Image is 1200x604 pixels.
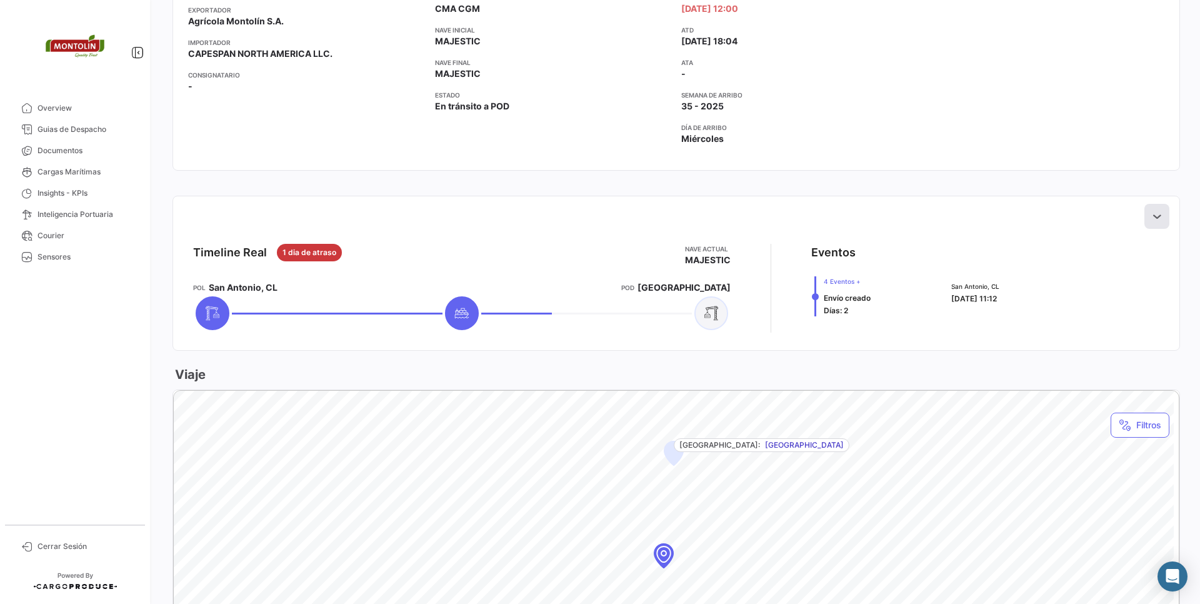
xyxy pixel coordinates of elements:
[681,90,918,100] app-card-info-title: Semana de Arribo
[10,161,140,183] a: Cargas Marítimas
[37,166,135,178] span: Cargas Marítimas
[654,543,674,568] div: Map marker
[824,276,871,286] span: 4 Eventos +
[681,68,686,80] span: -
[685,244,731,254] app-card-info-title: Nave actual
[37,145,135,156] span: Documentos
[681,100,724,113] span: 35 - 2025
[209,281,277,294] span: San Antonio, CL
[679,440,760,451] span: [GEOGRAPHIC_DATA]:
[10,98,140,119] a: Overview
[435,100,509,113] span: En tránsito a POD
[193,283,206,293] app-card-info-title: POL
[681,58,918,68] app-card-info-title: ATA
[435,90,672,100] app-card-info-title: Estado
[172,366,206,383] h3: Viaje
[681,3,738,15] span: [DATE] 12:00
[10,119,140,140] a: Guias de Despacho
[188,70,425,80] app-card-info-title: Consignatario
[951,294,997,303] span: [DATE] 11:12
[188,38,425,48] app-card-info-title: Importador
[435,3,480,15] span: CMA CGM
[188,48,332,60] span: CAPESPAN NORTH AMERICA LLC.
[37,251,135,263] span: Sensores
[951,281,999,291] span: San Antonio, CL
[685,254,731,266] span: MAJESTIC
[637,281,731,294] span: [GEOGRAPHIC_DATA]
[37,188,135,199] span: Insights - KPIs
[1157,561,1187,591] div: Abrir Intercom Messenger
[435,35,481,48] span: MAJESTIC
[188,15,284,28] span: Agrícola Montolín S.A.
[664,441,684,466] div: Map marker
[282,247,336,258] span: 1 dia de atraso
[621,283,634,293] app-card-info-title: POD
[765,440,844,451] span: [GEOGRAPHIC_DATA]
[188,5,425,15] app-card-info-title: Exportador
[10,183,140,204] a: Insights - KPIs
[37,209,135,220] span: Inteligencia Portuaria
[44,15,106,78] img: 2d55ee68-5a11-4b18-9445-71bae2c6d5df.png
[824,293,871,303] span: Envío creado
[681,25,918,35] app-card-info-title: ATD
[37,103,135,114] span: Overview
[681,123,918,133] app-card-info-title: Día de Arribo
[681,35,737,48] span: [DATE] 18:04
[37,541,135,552] span: Cerrar Sesión
[10,246,140,268] a: Sensores
[1111,413,1169,438] button: Filtros
[824,306,848,315] span: Días: 2
[10,225,140,246] a: Courier
[188,80,192,93] span: -
[811,244,856,261] div: Eventos
[10,204,140,225] a: Inteligencia Portuaria
[37,124,135,135] span: Guias de Despacho
[435,25,672,35] app-card-info-title: Nave inicial
[10,140,140,161] a: Documentos
[681,133,724,145] span: Miércoles
[435,68,481,80] span: MAJESTIC
[193,244,267,261] div: Timeline Real
[435,58,672,68] app-card-info-title: Nave final
[37,230,135,241] span: Courier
